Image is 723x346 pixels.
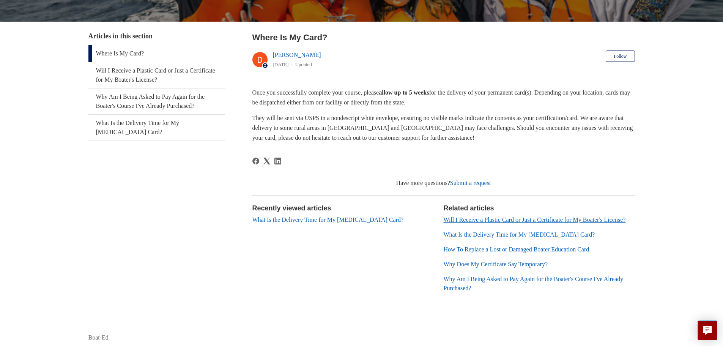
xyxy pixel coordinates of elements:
li: Updated [295,62,312,67]
svg: Share this page on X Corp [263,158,270,164]
a: Will I Receive a Plastic Card or Just a Certificate for My Boater's License? [88,62,225,88]
a: Submit a request [450,180,491,186]
a: Why Does My Certificate Say Temporary? [444,261,548,267]
p: Once you successfully complete your course, please for the delivery of your permanent card(s). De... [252,88,635,107]
svg: Share this page on LinkedIn [274,158,281,164]
button: Follow Article [606,51,635,62]
a: X Corp [263,158,270,164]
a: What Is the Delivery Time for My [MEDICAL_DATA] Card? [252,216,404,223]
a: Why Am I Being Asked to Pay Again for the Boater's Course I've Already Purchased? [88,88,225,114]
h2: Related articles [444,203,635,213]
time: 04/15/2024, 17:31 [273,62,289,67]
button: Live chat [698,321,717,340]
a: Where Is My Card? [88,45,225,62]
svg: Share this page on Facebook [252,158,259,164]
strong: allow up to 5 weeks [379,89,429,96]
a: What Is the Delivery Time for My [MEDICAL_DATA] Card? [444,231,595,238]
a: Facebook [252,158,259,164]
a: Will I Receive a Plastic Card or Just a Certificate for My Boater's License? [444,216,626,223]
a: LinkedIn [274,158,281,164]
h2: Where Is My Card? [252,31,635,44]
h2: Recently viewed articles [252,203,436,213]
div: Have more questions? [252,179,635,188]
span: Articles in this section [88,32,153,40]
a: Why Am I Being Asked to Pay Again for the Boater's Course I've Already Purchased? [444,276,624,291]
a: Boat-Ed [88,333,109,342]
a: How To Replace a Lost or Damaged Boater Education Card [444,246,589,253]
a: [PERSON_NAME] [273,52,321,58]
a: What Is the Delivery Time for My [MEDICAL_DATA] Card? [88,115,225,141]
p: They will be sent via USPS in a nondescript white envelope, ensuring no visible marks indicate th... [252,113,635,142]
